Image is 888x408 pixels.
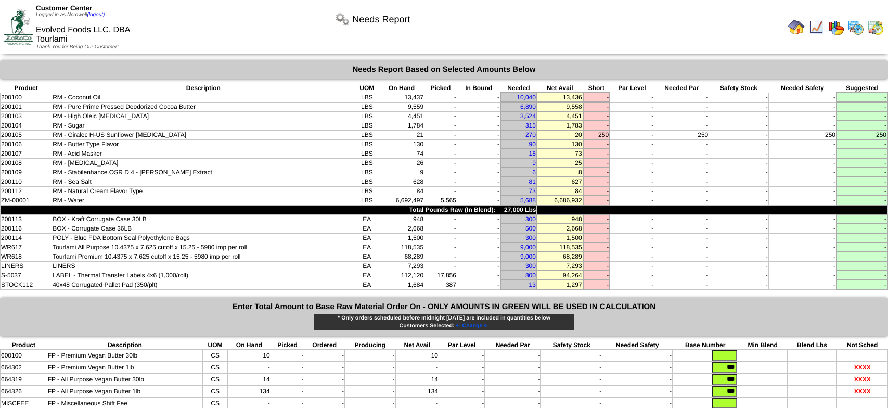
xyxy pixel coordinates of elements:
td: - [709,168,768,177]
td: - [583,261,610,271]
th: Needed [500,84,537,93]
td: 200104 [1,121,52,130]
td: - [610,252,654,261]
td: LINERS [1,261,52,271]
td: - [709,271,768,280]
td: LBS [355,130,379,139]
a: 18 [529,150,536,157]
a: 13 [529,281,536,288]
td: - [654,261,709,271]
td: - [768,214,836,224]
td: - [583,233,610,243]
td: 200108 [1,158,52,168]
td: - [610,168,654,177]
td: - [768,111,836,121]
td: 200113 [1,214,52,224]
td: - [768,168,836,177]
th: Needed Par [654,84,709,93]
td: 948 [537,214,583,224]
td: - [768,158,836,168]
td: LBS [355,121,379,130]
td: 4,451 [537,111,583,121]
td: RM - Giralec H-US Sunflower [MEDICAL_DATA] [52,130,355,139]
td: LBS [355,93,379,102]
td: - [583,214,610,224]
td: 6,692,497 [379,196,424,205]
td: EA [355,261,379,271]
td: - [583,158,610,168]
img: calendarprod.gif [847,19,864,35]
td: - [836,243,887,252]
td: - [836,177,887,186]
td: - [424,149,457,158]
td: RM - Sea Salt [52,177,355,186]
td: - [836,196,887,205]
td: - [610,139,654,149]
td: - [583,243,610,252]
td: RM - Pure Prime Pressed Deodorized Cocoa Butter [52,102,355,111]
td: EA [355,214,379,224]
td: - [654,233,709,243]
td: - [836,121,887,130]
td: RM - [MEDICAL_DATA] [52,158,355,168]
td: - [424,102,457,111]
img: line_graph.gif [808,19,825,35]
td: - [610,233,654,243]
td: - [424,214,457,224]
a: 3,524 [520,112,536,120]
td: - [583,186,610,196]
td: 200103 [1,111,52,121]
td: - [709,243,768,252]
td: - [836,271,887,280]
td: - [610,158,654,168]
td: 94,264 [537,271,583,280]
td: - [768,177,836,186]
td: 130 [379,139,424,149]
span: Evolved Foods LLC. DBA Tourlami [36,25,130,44]
td: 130 [537,139,583,149]
td: - [654,177,709,186]
td: 250 [836,130,887,139]
a: 800 [525,272,536,279]
td: - [424,243,457,252]
td: - [836,168,887,177]
span: Thank You for Being Our Customer! [36,44,119,50]
td: - [836,102,887,111]
td: 9,559 [379,102,424,111]
td: - [654,224,709,233]
td: 112,120 [379,271,424,280]
td: - [583,139,610,149]
td: ZM-00001 [1,196,52,205]
td: Tourlami All Purpose 10.4375 x 7.625 cutoff x 15.25 - 5980 imp per roll [52,243,355,252]
td: - [583,252,610,261]
td: - [424,177,457,186]
td: 200110 [1,177,52,186]
td: EA [355,252,379,261]
td: - [610,186,654,196]
td: BOX - Kraft Corrugate Case 30LB [52,214,355,224]
td: - [424,93,457,102]
td: 948 [379,214,424,224]
td: - [457,177,500,186]
td: LBS [355,177,379,186]
td: - [457,130,500,139]
td: 9 [379,168,424,177]
td: RM - Butter Type Flavor [52,139,355,149]
td: - [654,93,709,102]
img: ZoRoCo_Logo(Green%26Foil)%20jpg.webp [4,9,33,44]
td: 200112 [1,186,52,196]
td: 40x48 Corrugated Pallet Pad (350/plt) [52,280,355,289]
td: LBS [355,196,379,205]
td: - [654,121,709,130]
td: - [610,271,654,280]
td: EA [355,233,379,243]
td: - [709,261,768,271]
td: - [457,121,500,130]
td: - [709,177,768,186]
td: - [610,102,654,111]
td: LBS [355,168,379,177]
span: ⇐ Change ⇐ [456,323,489,329]
td: - [768,233,836,243]
td: - [836,149,887,158]
th: Needed Safety [768,84,836,93]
